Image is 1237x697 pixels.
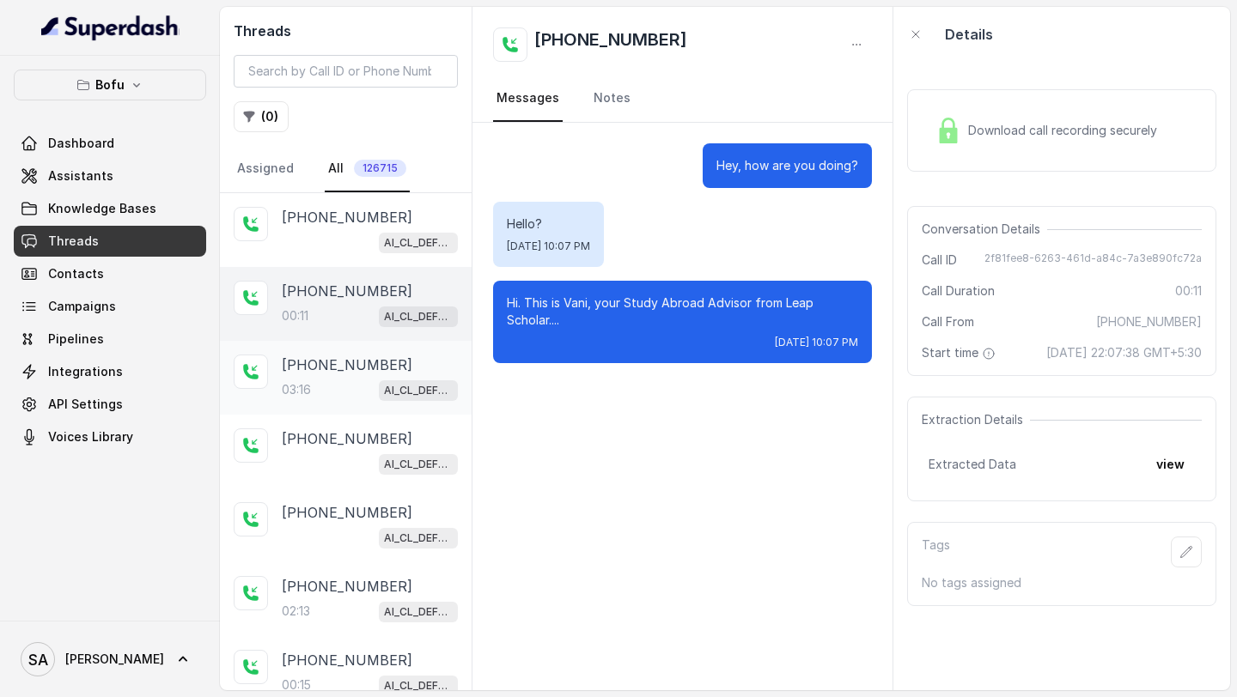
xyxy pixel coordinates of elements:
a: All126715 [325,146,410,192]
span: Call ID [922,252,957,269]
a: Assistants [14,161,206,191]
a: Campaigns [14,291,206,322]
button: Bofu [14,70,206,100]
span: API Settings [48,396,123,413]
p: [PHONE_NUMBER] [282,576,412,597]
p: No tags assigned [922,574,1202,591]
a: Messages [493,76,563,122]
span: Campaigns [48,298,116,315]
span: Download call recording securely [968,122,1164,139]
span: [PERSON_NAME] [65,651,164,668]
h2: Threads [234,21,458,41]
span: [PHONE_NUMBER] [1096,313,1202,330]
a: Threads [14,226,206,257]
text: SA [28,651,48,669]
h2: [PHONE_NUMBER] [534,27,687,62]
span: Assistants [48,167,113,185]
input: Search by Call ID or Phone Number [234,55,458,88]
span: Extraction Details [922,411,1030,428]
p: AI_CL_DEFERRAL_Satarupa [384,308,453,325]
p: Hello? [507,215,590,233]
p: Bofu [95,75,125,95]
span: Voices Library [48,428,133,445]
span: 00:11 [1175,282,1202,300]
span: Start time [922,344,999,361]
span: Threads [48,233,99,250]
a: API Settings [14,389,206,420]
img: light.svg [41,14,180,41]
a: Integrations [14,356,206,387]
p: Hey, how are you doing? [716,157,858,174]
p: AI_CL_DEFERRAL_Satarupa [384,603,453,621]
span: Contacts [48,265,104,282]
a: Contacts [14,258,206,289]
p: AI_CL_DEFERRAL_Satarupa [384,234,453,252]
span: Integrations [48,363,123,380]
a: Assigned [234,146,297,192]
p: [PHONE_NUMBER] [282,650,412,670]
p: [PHONE_NUMBER] [282,428,412,449]
span: Call Duration [922,282,995,300]
span: Call From [922,313,974,330]
p: AI_CL_DEFERRAL_Satarupa [384,530,453,547]
p: AI_CL_DEFERRAL_Satarupa [384,456,453,473]
p: [PHONE_NUMBER] [282,355,412,375]
p: 02:13 [282,603,310,620]
a: Notes [590,76,634,122]
span: [DATE] 10:07 PM [507,239,590,253]
span: Dashboard [48,135,114,152]
button: view [1146,449,1195,480]
p: Details [945,24,993,45]
p: Hi. This is Vani, your Study Abroad Advisor from Leap Scholar.... [507,294,858,329]
p: Tags [922,536,950,567]
span: 126715 [354,160,406,177]
a: Pipelines [14,324,206,355]
button: (0) [234,101,289,132]
span: [DATE] 22:07:38 GMT+5:30 [1046,344,1202,361]
a: [PERSON_NAME] [14,635,206,683]
p: 00:11 [282,307,308,324]
p: 00:15 [282,676,311,694]
span: Conversation Details [922,221,1047,238]
span: 2f81fee8-6263-461d-a84c-7a3e890fc72a [984,252,1202,269]
span: Extracted Data [929,456,1016,473]
nav: Tabs [234,146,458,192]
nav: Tabs [493,76,872,122]
p: AI_CL_DEFERRAL_Satarupa [384,382,453,399]
a: Voices Library [14,421,206,452]
p: [PHONE_NUMBER] [282,502,412,523]
p: AI_CL_DEFERRAL_Satarupa [384,677,453,694]
a: Knowledge Bases [14,193,206,224]
span: [DATE] 10:07 PM [775,336,858,349]
a: Dashboard [14,128,206,159]
p: [PHONE_NUMBER] [282,207,412,227]
span: Pipelines [48,330,104,348]
img: Lock Icon [935,118,961,143]
span: Knowledge Bases [48,200,156,217]
p: 03:16 [282,381,311,398]
p: [PHONE_NUMBER] [282,281,412,301]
